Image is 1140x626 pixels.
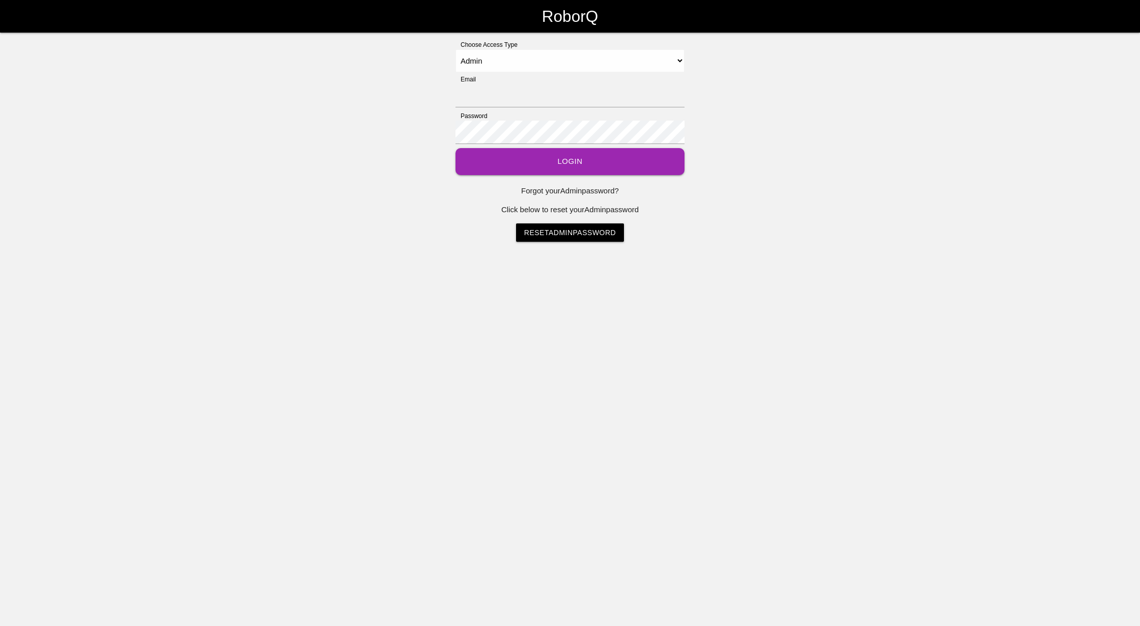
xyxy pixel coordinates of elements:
[455,40,518,49] label: Choose Access Type
[516,223,624,242] a: ResetAdminPassword
[455,204,685,216] p: Click below to reset your Admin password
[455,111,488,121] label: Password
[455,75,476,84] label: Email
[455,148,685,175] button: Login
[455,185,685,197] p: Forgot your Admin password?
